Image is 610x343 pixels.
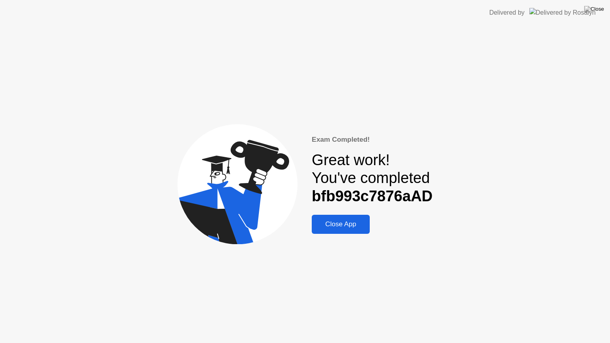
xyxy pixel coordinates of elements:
[312,135,432,145] div: Exam Completed!
[312,151,432,206] div: Great work! You've completed
[489,8,525,17] div: Delivered by
[584,6,604,12] img: Close
[314,220,367,228] div: Close App
[312,215,370,234] button: Close App
[529,8,596,17] img: Delivered by Rosalyn
[312,188,432,204] b: bfb993c7876aAD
